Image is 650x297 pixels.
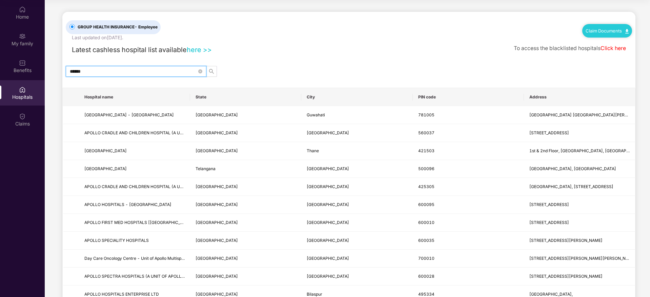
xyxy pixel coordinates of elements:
[524,178,635,196] td: NAUSHERA HOUSE AMRITAR URBAN CIRCLE, NUMBER 106 COURT ROAD
[524,232,635,250] td: 320, Anna Salai, Padma Complex, Nandanam
[524,142,635,160] td: 1st & 2nd Floor, Shri Raj Palace, Aptewadi Naka, Near krishan Vada Paav Centre
[196,112,238,117] span: [GEOGRAPHIC_DATA]
[514,45,601,51] span: To access the blacklisted hospitals
[190,178,301,196] td: Punjab
[301,196,412,214] td: Chennai
[418,130,434,135] span: 560037
[529,184,613,189] span: [GEOGRAPHIC_DATA], [STREET_ADDRESS]
[190,268,301,285] td: Tamil Nadu
[301,88,412,106] th: City
[19,113,26,120] img: svg+xml;base64,PHN2ZyBpZD0iQ2xhaW0iIHhtbG5zPSJodHRwOi8vd3d3LnczLm9yZy8yMDAwL3N2ZyIgd2lkdGg9IjIwIi...
[190,88,301,106] th: State
[307,238,349,243] span: [GEOGRAPHIC_DATA]
[190,160,301,178] td: Telangana
[529,238,603,243] span: [STREET_ADDRESS][PERSON_NAME]
[84,94,185,100] span: Hospital name
[601,45,626,51] a: Click here
[84,292,159,297] span: APOLLO HOSPITALS ENTERPRISE LTD
[79,250,190,268] td: Day Care Oncology Centre - Unit of Apollo Multispeciality Hospitals Limited
[196,130,238,135] span: [GEOGRAPHIC_DATA]
[529,166,616,171] span: [GEOGRAPHIC_DATA], [GEOGRAPHIC_DATA]
[418,292,434,297] span: 495334
[190,142,301,160] td: Maharashtra
[529,292,573,297] span: [GEOGRAPHIC_DATA],
[529,256,636,261] span: [STREET_ADDRESS][PERSON_NAME][PERSON_NAME]
[135,24,158,29] span: - Employee
[84,130,277,135] span: APOLLO CRADLE AND CHILDREN HOSPITAL (A UNIT OF APOLLO SPECIALTY HOSPITALS PVT LTD)
[196,166,216,171] span: Telangana
[307,148,319,153] span: Thane
[206,66,217,77] button: search
[72,34,123,42] div: Last updated on [DATE] .
[79,214,190,232] td: APOLLO FIRST MED HOSPITALS [CHENNAI]
[301,268,412,285] td: Chennai
[524,106,635,124] td: Lotus Tower G S Road Christian Basti, Ganeshguri
[418,274,434,279] span: 600028
[79,196,190,214] td: APOLLO HOSPITALS - AYANANBAKKAM
[418,184,434,189] span: 425305
[529,130,569,135] span: [STREET_ADDRESS]
[187,46,212,54] a: here >>
[84,112,174,117] span: [GEOGRAPHIC_DATA] - [GEOGRAPHIC_DATA]
[190,106,301,124] td: Assam
[307,220,349,225] span: [GEOGRAPHIC_DATA]
[307,184,349,189] span: [GEOGRAPHIC_DATA]
[79,88,190,106] th: Hospital name
[196,292,238,297] span: [GEOGRAPHIC_DATA]
[190,250,301,268] td: West Bengal
[79,178,190,196] td: APOLLO CRADLE AND CHILDREN HOSPITAL (A UNIT OF APOLLO SPECIALTY HOSPITALS PVT LTD)
[301,232,412,250] td: Chennai
[198,69,202,73] span: close-circle
[301,250,412,268] td: Kolkata
[301,178,412,196] td: Amritsar
[524,250,635,268] td: 3A Rammohan Mullick Garden Lane, Subhash Sarabor Kolkata
[524,214,635,232] td: 154, Poonamallee High Road, Kilpauk
[418,148,434,153] span: 421503
[190,196,301,214] td: Tamil Nadu
[198,68,202,75] span: close-circle
[84,148,127,153] span: [GEOGRAPHIC_DATA]
[524,124,635,142] td: 101/209 & 210, ITPL Main Road
[418,166,434,171] span: 500096
[307,274,349,279] span: [GEOGRAPHIC_DATA]
[418,256,434,261] span: 700010
[301,106,412,124] td: Guwahati
[307,166,349,171] span: [GEOGRAPHIC_DATA]
[529,274,603,279] span: [STREET_ADDRESS][PERSON_NAME]
[307,292,322,297] span: Bilaspur
[84,202,171,207] span: APOLLO HOSPITALS - [GEOGRAPHIC_DATA]
[79,106,190,124] td: APOLLO HOSPITALS - GUWAHATI
[529,202,569,207] span: [STREET_ADDRESS]
[524,196,635,214] td: No.64, Vanagaram-Ambattur Road, Maduravoyal
[79,232,190,250] td: APOLLO SPECIALITY HOSPITALS
[307,130,349,135] span: [GEOGRAPHIC_DATA]
[206,69,217,74] span: search
[196,274,238,279] span: [GEOGRAPHIC_DATA]
[79,268,190,285] td: APOLLO SPECTRA HOSPITALS (A UNIT OF APOLLO SPECIALTY HOSPITALS PVT LTD)
[79,160,190,178] td: Apollo Institute of Medical Sciences and Research Centre
[418,202,434,207] span: 600095
[196,220,238,225] span: [GEOGRAPHIC_DATA]
[524,160,635,178] td: Apollo Health City Campus, Jubilee Hills
[72,46,187,54] span: Latest cashless hospital list available
[79,142,190,160] td: APOLLO CHILDRENS HOSPITAL
[524,268,635,285] td: Plot No 41/42, Sathyadev Avenue, Mrc Nagar
[190,232,301,250] td: Tamil Nadu
[418,238,434,243] span: 600035
[307,256,349,261] span: [GEOGRAPHIC_DATA]
[529,220,569,225] span: [STREET_ADDRESS]
[196,256,238,261] span: [GEOGRAPHIC_DATA]
[19,6,26,13] img: svg+xml;base64,PHN2ZyBpZD0iSG9tZSIgeG1sbnM9Imh0dHA6Ly93d3cudzMub3JnLzIwMDAvc3ZnIiB3aWR0aD0iMjAiIG...
[524,88,635,106] th: Address
[75,24,160,30] span: GROUP HEALTH INSURANCE
[418,220,434,225] span: 600010
[196,202,238,207] span: [GEOGRAPHIC_DATA]
[19,60,26,66] img: svg+xml;base64,PHN2ZyBpZD0iQmVuZWZpdHMiIHhtbG5zPSJodHRwOi8vd3d3LnczLm9yZy8yMDAwL3N2ZyIgd2lkdGg9Ij...
[413,88,524,106] th: PIN code
[301,124,412,142] td: Bangalore
[84,238,149,243] span: APOLLO SPECIALITY HOSPITALS
[196,184,238,189] span: [GEOGRAPHIC_DATA]
[529,94,630,100] span: Address
[301,142,412,160] td: Thane
[301,214,412,232] td: Chennai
